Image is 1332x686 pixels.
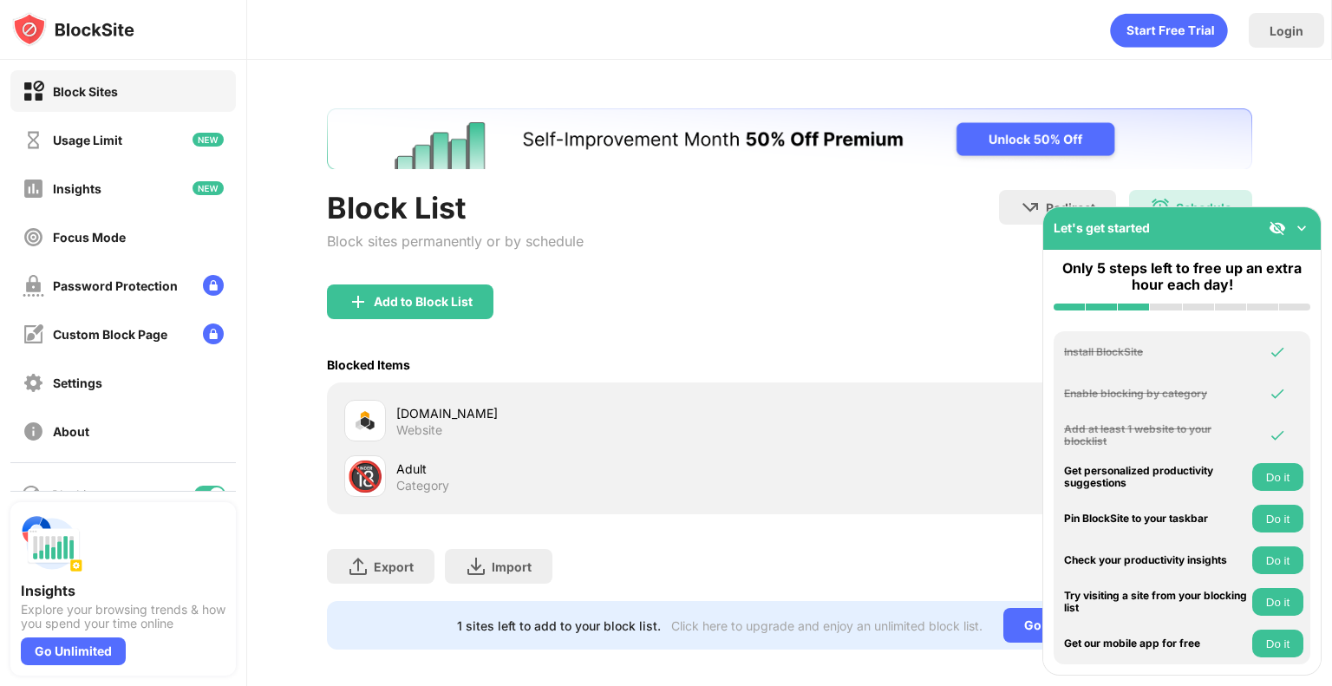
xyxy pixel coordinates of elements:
[327,108,1252,169] iframe: Banner
[1252,546,1303,574] button: Do it
[396,478,449,493] div: Category
[21,637,126,665] div: Go Unlimited
[327,357,410,372] div: Blocked Items
[1064,465,1248,490] div: Get personalized productivity suggestions
[53,376,102,390] div: Settings
[1252,630,1303,657] button: Do it
[12,12,134,47] img: logo-blocksite.svg
[23,323,44,345] img: customize-block-page-off.svg
[1293,219,1310,237] img: omni-setup-toggle.svg
[1252,463,1303,491] button: Do it
[193,181,224,195] img: new-icon.svg
[203,323,224,344] img: lock-menu.svg
[53,84,118,99] div: Block Sites
[492,559,532,574] div: Import
[203,275,224,296] img: lock-menu.svg
[21,582,225,599] div: Insights
[1252,588,1303,616] button: Do it
[1064,346,1248,358] div: Install BlockSite
[1176,200,1231,215] div: Schedule
[1269,343,1286,361] img: omni-check.svg
[23,81,44,102] img: block-on.svg
[23,372,44,394] img: settings-off.svg
[374,559,414,574] div: Export
[1046,200,1095,215] div: Redirect
[193,133,224,147] img: new-icon.svg
[396,422,442,438] div: Website
[53,327,167,342] div: Custom Block Page
[671,618,983,633] div: Click here to upgrade and enjoy an unlimited block list.
[1252,505,1303,532] button: Do it
[21,603,225,630] div: Explore your browsing trends & how you spend your time online
[53,181,101,196] div: Insights
[53,133,122,147] div: Usage Limit
[347,459,383,494] div: 🔞
[1064,590,1248,615] div: Try visiting a site from your blocking list
[23,129,44,151] img: time-usage-off.svg
[1110,13,1228,48] div: animation
[327,232,584,250] div: Block sites permanently or by schedule
[1003,608,1122,643] div: Go Unlimited
[374,295,473,309] div: Add to Block List
[355,410,375,431] img: favicons
[23,226,44,248] img: focus-off.svg
[23,421,44,442] img: about-off.svg
[1054,260,1310,293] div: Only 5 steps left to free up an extra hour each day!
[23,275,44,297] img: password-protection-off.svg
[21,484,42,505] img: blocking-icon.svg
[1270,23,1303,38] div: Login
[1269,427,1286,444] img: omni-check.svg
[1064,637,1248,650] div: Get our mobile app for free
[53,278,178,293] div: Password Protection
[327,190,584,225] div: Block List
[1064,554,1248,566] div: Check your productivity insights
[1064,388,1248,400] div: Enable blocking by category
[396,404,789,422] div: [DOMAIN_NAME]
[1064,423,1248,448] div: Add at least 1 website to your blocklist
[1054,220,1150,235] div: Let's get started
[52,487,101,502] div: Blocking
[53,424,89,439] div: About
[21,513,83,575] img: push-insights.svg
[396,460,789,478] div: Adult
[23,178,44,199] img: insights-off.svg
[1269,385,1286,402] img: omni-check.svg
[53,230,126,245] div: Focus Mode
[1064,513,1248,525] div: Pin BlockSite to your taskbar
[1269,219,1286,237] img: eye-not-visible.svg
[457,618,661,633] div: 1 sites left to add to your block list.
